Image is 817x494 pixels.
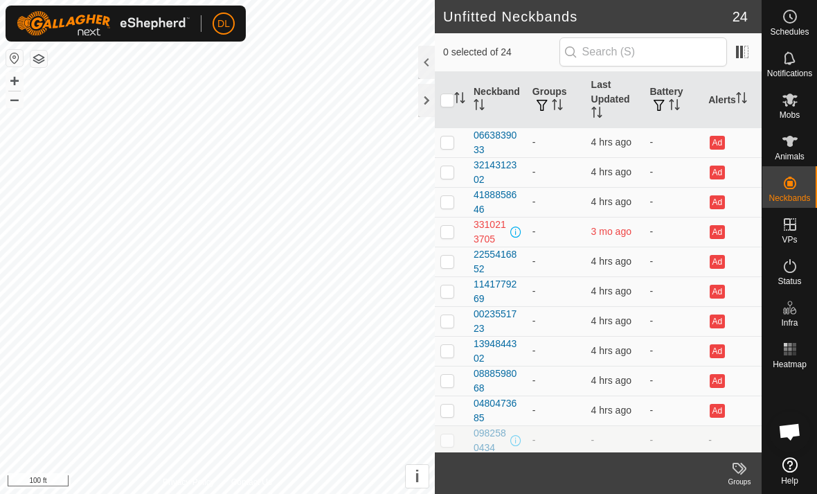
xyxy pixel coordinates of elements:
span: Notifications [767,69,812,78]
button: Reset Map [6,50,23,67]
span: 5 Oct 2025 at 3:36 pm [591,166,631,177]
td: - [527,187,586,217]
td: - [644,247,703,276]
td: - [644,217,703,247]
div: 0480473685 [474,396,521,425]
td: - [527,396,586,425]
div: 4188858646 [474,188,521,217]
span: Animals [775,152,805,161]
div: 0888598068 [474,367,521,396]
button: i [406,465,429,488]
span: 5 Oct 2025 at 3:36 pm [591,315,631,326]
span: VPs [782,236,797,244]
td: - [644,366,703,396]
div: 3214312302 [474,158,521,187]
span: Mobs [780,111,800,119]
span: 5 Oct 2025 at 3:35 pm [591,375,631,386]
span: 5 Oct 2025 at 3:36 pm [591,196,631,207]
span: 5 Oct 2025 at 3:35 pm [591,405,631,416]
button: Ad [710,195,725,209]
div: 0663839033 [474,128,521,157]
td: - [527,217,586,247]
span: 5 Oct 2025 at 3:36 pm [591,285,631,297]
td: - [527,425,586,455]
td: - [527,157,586,187]
td: - [644,425,703,455]
td: - [527,366,586,396]
div: 0023551723 [474,307,521,336]
span: Schedules [770,28,809,36]
button: Ad [710,315,725,328]
p-sorticon: Activate to sort [552,101,563,112]
span: Neckbands [769,194,810,202]
td: - [644,276,703,306]
td: - [644,127,703,157]
td: - [644,306,703,336]
a: Privacy Policy [163,476,215,488]
div: 1394844302 [474,337,521,366]
button: Ad [710,285,725,299]
span: Status [778,277,801,285]
td: - [644,336,703,366]
h2: Unfitted Neckbands [443,8,733,25]
p-sorticon: Activate to sort [736,94,747,105]
th: Last Updated [586,72,645,128]
span: - [591,434,595,446]
td: - [703,425,762,455]
td: - [644,187,703,217]
a: Help [762,452,817,491]
div: Groups [717,477,762,487]
th: Alerts [703,72,762,128]
button: + [6,73,23,89]
button: – [6,91,23,107]
p-sorticon: Activate to sort [591,109,602,120]
p-sorticon: Activate to sort [669,101,680,112]
span: i [415,467,420,486]
span: 5 Oct 2025 at 3:35 pm [591,136,631,148]
th: Battery [644,72,703,128]
td: - [527,247,586,276]
div: 1141779269 [474,277,521,306]
td: - [527,127,586,157]
span: 5 Oct 2025 at 3:36 pm [591,256,631,267]
button: Ad [710,255,725,269]
p-sorticon: Activate to sort [474,101,485,112]
span: 24 [733,6,748,27]
div: Open chat [769,411,811,452]
input: Search (S) [559,37,727,67]
td: - [644,396,703,425]
button: Ad [710,404,725,418]
div: 0982580434 [474,426,508,455]
td: - [527,276,586,306]
span: 5 Oct 2025 at 3:25 pm [591,345,631,356]
img: Gallagher Logo [17,11,190,36]
span: Infra [781,319,798,327]
th: Neckband [468,72,527,128]
span: Help [781,477,798,485]
th: Groups [527,72,586,128]
button: Ad [710,374,725,388]
button: Map Layers [30,51,47,67]
button: Ad [710,136,725,150]
div: 3310213705 [474,218,508,247]
td: - [527,306,586,336]
span: 0 selected of 24 [443,45,559,60]
span: DL [217,17,230,31]
td: - [644,157,703,187]
button: Ad [710,166,725,179]
button: Ad [710,225,725,239]
p-sorticon: Activate to sort [454,94,465,105]
button: Ad [710,344,725,358]
a: Contact Us [231,476,272,488]
td: - [527,336,586,366]
span: Heatmap [773,360,807,369]
div: 2255416852 [474,247,521,276]
span: 3 Jul 2025 at 7:26 am [591,226,631,237]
